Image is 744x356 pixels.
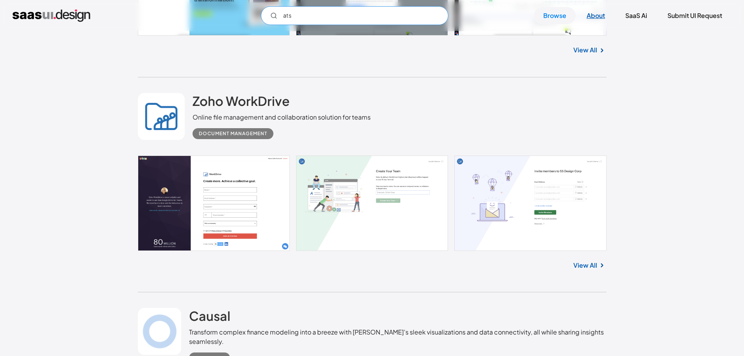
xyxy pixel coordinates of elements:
h2: Zoho WorkDrive [193,93,290,109]
a: Submit UI Request [658,7,732,24]
a: Browse [534,7,576,24]
a: Zoho WorkDrive [193,93,290,113]
a: SaaS Ai [616,7,657,24]
a: View All [573,261,597,270]
div: Document Management [199,129,267,138]
div: Online file management and collaboration solution for teams [193,113,371,122]
a: View All [573,45,597,55]
a: Causal [189,308,230,327]
a: About [577,7,614,24]
a: home [12,9,90,22]
div: Transform complex finance modeling into a breeze with [PERSON_NAME]'s sleek visualizations and da... [189,327,607,346]
input: Search UI designs you're looking for... [261,6,448,25]
form: Email Form [261,6,448,25]
h2: Causal [189,308,230,324]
